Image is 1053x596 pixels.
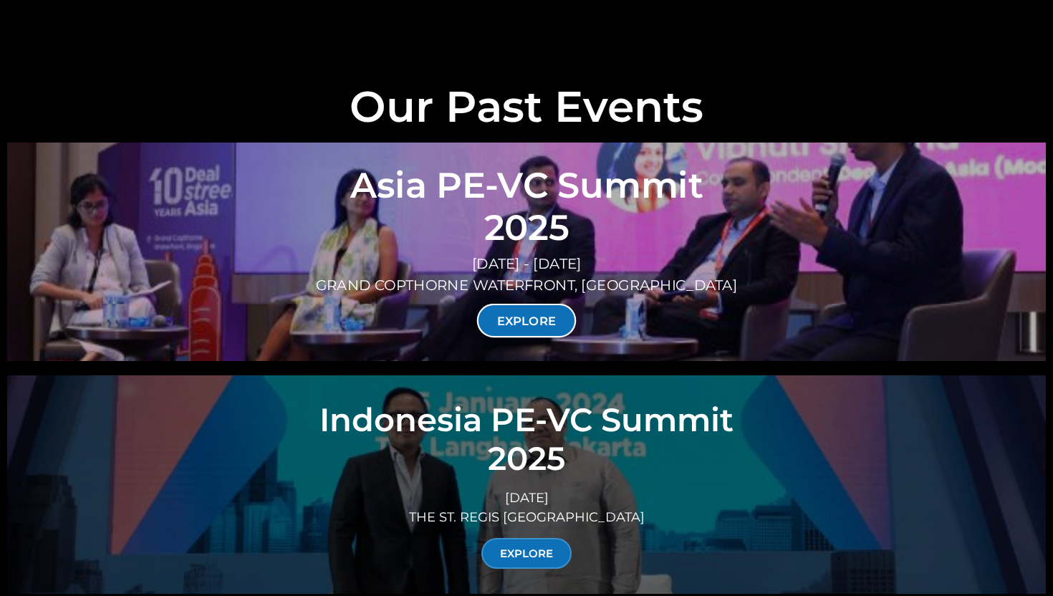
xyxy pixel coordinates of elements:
[32,489,1021,527] div: [DATE] THE ST. REGIS [GEOGRAPHIC_DATA]
[477,304,577,337] a: EXPLORE
[32,400,1021,478] h2: Indonesia PE-VC Summit 2025
[481,538,572,569] a: EXPLORE
[7,85,1046,128] h2: Our Past Events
